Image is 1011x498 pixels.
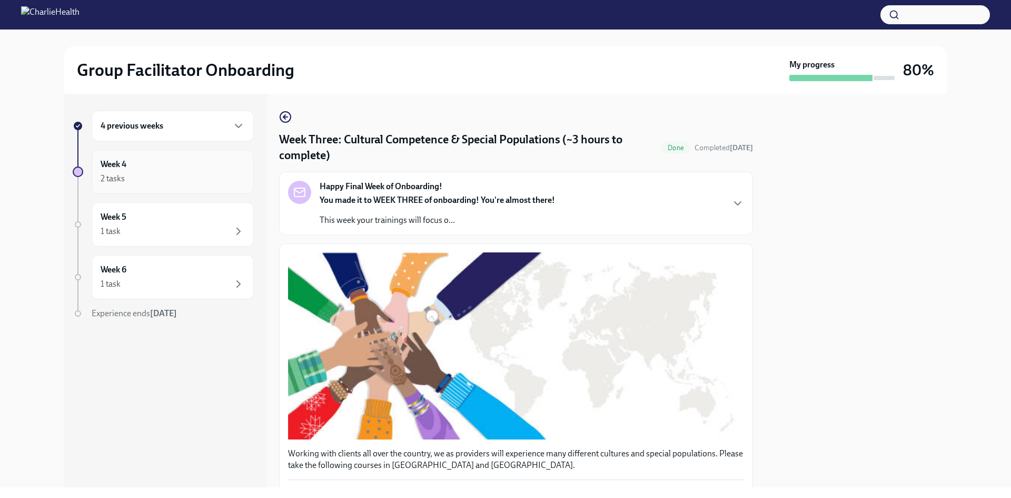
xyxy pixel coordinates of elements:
a: Week 42 tasks [73,150,254,194]
img: CharlieHealth [21,6,80,23]
h2: Group Facilitator Onboarding [77,60,294,81]
span: Completed [695,143,753,152]
strong: You made it to WEEK THREE of onboarding! You're almost there! [320,195,555,205]
h4: Week Three: Cultural Competence & Special Populations (~3 hours to complete) [279,132,657,163]
a: Week 51 task [73,202,254,247]
p: Working with clients all over the country, we as providers will experience many different culture... [288,448,744,471]
div: 4 previous weeks [92,111,254,141]
p: This week your trainings will focus o... [320,214,555,226]
h6: Week 5 [101,211,126,223]
button: Zoom image [288,252,744,440]
h3: 80% [903,61,934,80]
strong: My progress [789,59,835,71]
span: Experience ends [92,308,177,318]
a: Week 61 task [73,255,254,299]
div: 2 tasks [101,173,125,184]
h6: 4 previous weeks [101,120,163,132]
div: 1 task [101,278,121,290]
h6: Week 4 [101,159,126,170]
span: Done [661,144,690,152]
div: 1 task [101,226,121,237]
h6: Week 6 [101,264,126,276]
strong: [DATE] [730,143,753,152]
span: October 7th, 2025 22:33 [695,143,753,153]
strong: Happy Final Week of Onboarding! [320,181,442,192]
strong: [DATE] [150,308,177,318]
